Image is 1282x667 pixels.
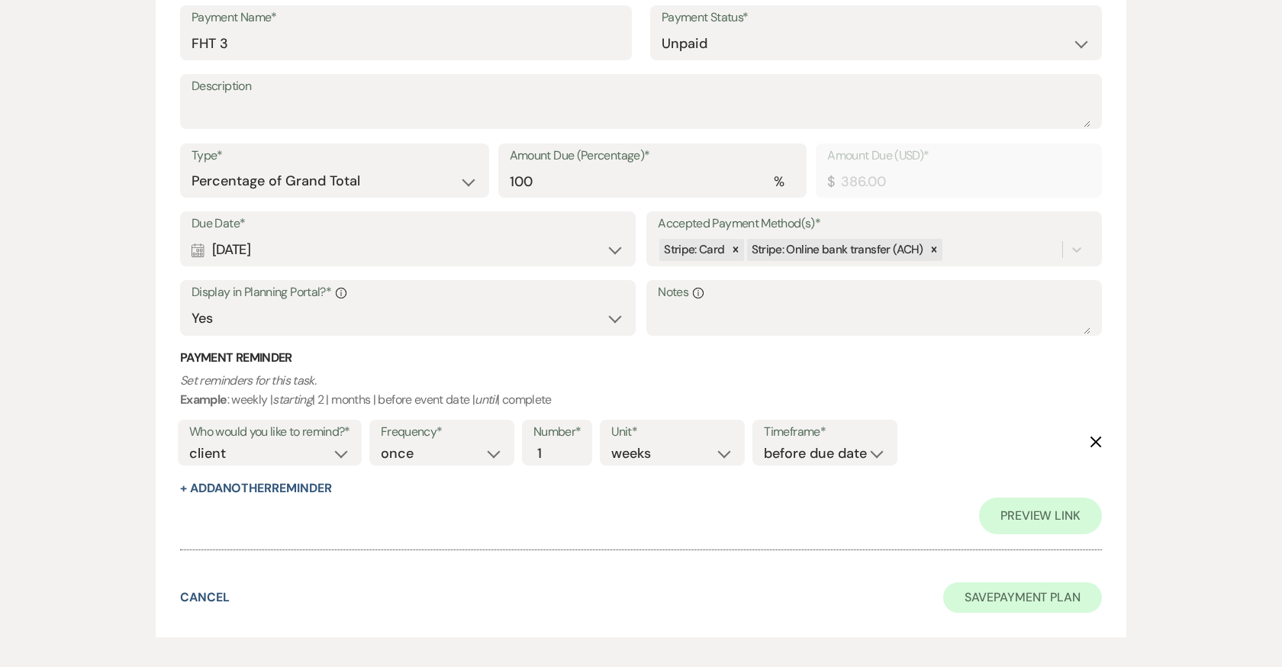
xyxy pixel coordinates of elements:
[192,7,620,29] label: Payment Name*
[611,421,733,443] label: Unit*
[827,145,1090,167] label: Amount Due (USD)*
[658,282,1090,304] label: Notes
[774,172,784,192] div: %
[979,498,1102,534] a: Preview Link
[943,582,1102,613] button: SavePayment Plan
[381,421,503,443] label: Frequency*
[180,371,1102,410] p: : weekly | | 2 | months | before event date | | complete
[180,482,331,495] button: + AddAnotherReminder
[658,213,1090,235] label: Accepted Payment Method(s)*
[764,421,886,443] label: Timeframe*
[180,372,316,388] i: Set reminders for this task.
[192,282,624,304] label: Display in Planning Portal?*
[662,7,1090,29] label: Payment Status*
[475,391,497,408] i: until
[192,235,624,265] div: [DATE]
[192,76,1090,98] label: Description
[180,391,227,408] b: Example
[827,172,834,192] div: $
[192,145,478,167] label: Type*
[664,242,724,257] span: Stripe: Card
[752,242,923,257] span: Stripe: Online bank transfer (ACH)
[192,213,624,235] label: Due Date*
[189,421,350,443] label: Who would you like to remind?*
[533,421,581,443] label: Number*
[180,350,1102,366] h3: Payment Reminder
[510,145,796,167] label: Amount Due (Percentage)*
[180,591,230,604] button: Cancel
[272,391,312,408] i: starting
